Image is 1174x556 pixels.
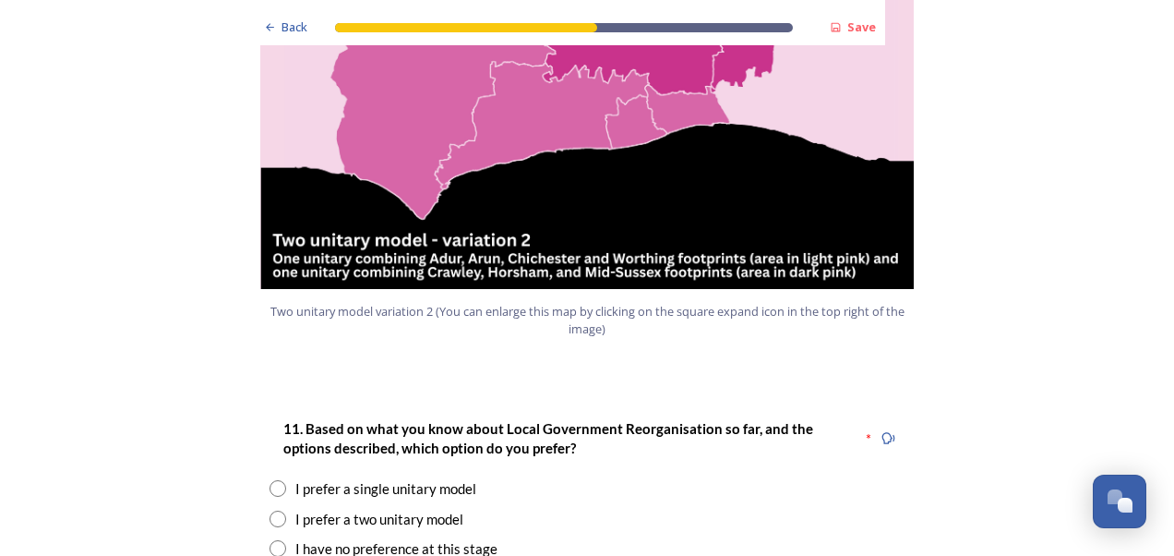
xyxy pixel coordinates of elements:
button: Open Chat [1093,475,1146,528]
span: Two unitary model variation 2 (You can enlarge this map by clicking on the square expand icon in ... [269,303,905,338]
div: I prefer a single unitary model [295,478,476,500]
strong: 11. Based on what you know about Local Government Reorganisation so far, and the options describe... [283,420,816,456]
strong: Save [847,18,876,35]
div: I prefer a two unitary model [295,509,463,530]
span: Back [282,18,307,36]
